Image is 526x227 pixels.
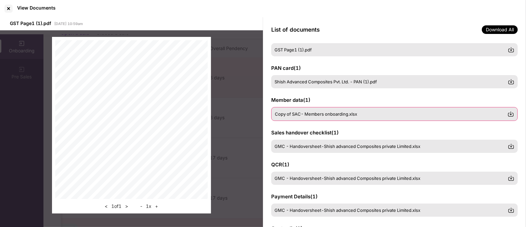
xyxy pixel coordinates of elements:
[103,202,130,210] div: 1 of 1
[271,129,339,136] span: Sales handover checklist ( 1 )
[508,207,514,213] img: svg+xml;base64,PHN2ZyBpZD0iRG93bmxvYWQtMzJ4MzIiIHhtbG5zPSJodHRwOi8vd3d3LnczLm9yZy8yMDAwL3N2ZyIgd2...
[508,78,514,85] img: svg+xml;base64,PHN2ZyBpZD0iRG93bmxvYWQtMzJ4MzIiIHhtbG5zPSJodHRwOi8vd3d3LnczLm9yZy8yMDAwL3N2ZyIgd2...
[275,111,357,117] span: Copy of SAC- Members onboarding.xlsx
[508,143,514,150] img: svg+xml;base64,PHN2ZyBpZD0iRG93bmxvYWQtMzJ4MzIiIHhtbG5zPSJodHRwOi8vd3d3LnczLm9yZy8yMDAwL3N2ZyIgd2...
[54,21,83,26] span: [DATE] 10:59am
[271,193,318,200] span: Payment Details ( 1 )
[275,144,420,149] span: GMC - Handoversheet-Shish advanced Composites private Limited.xlsx
[138,202,160,210] div: 1 x
[275,79,377,84] span: Shish Advanced Composites Pvt. Ltd. - PAN (1).pdf
[138,202,144,210] button: -
[153,202,160,210] button: +
[103,202,110,210] button: <
[17,5,56,11] div: View Documents
[508,111,514,117] img: svg+xml;base64,PHN2ZyBpZD0iRG93bmxvYWQtMzJ4MzIiIHhtbG5zPSJodHRwOi8vd3d3LnczLm9yZy8yMDAwL3N2ZyIgd2...
[482,25,518,34] span: Download All
[123,202,130,210] button: >
[271,97,310,103] span: Member data ( 1 )
[10,20,51,26] span: GST Page1 (1).pdf
[271,65,301,71] span: PAN card ( 1 )
[508,46,514,53] img: svg+xml;base64,PHN2ZyBpZD0iRG93bmxvYWQtMzJ4MzIiIHhtbG5zPSJodHRwOi8vd3d3LnczLm9yZy8yMDAwL3N2ZyIgd2...
[275,47,312,52] span: GST Page1 (1).pdf
[275,208,420,213] span: GMC - Handoversheet-Shish advanced Composites private Limited.xlsx
[275,176,420,181] span: GMC - Handoversheet-Shish advanced Composites private Limited.xlsx
[271,161,289,168] span: QCR ( 1 )
[508,175,514,182] img: svg+xml;base64,PHN2ZyBpZD0iRG93bmxvYWQtMzJ4MzIiIHhtbG5zPSJodHRwOi8vd3d3LnczLm9yZy8yMDAwL3N2ZyIgd2...
[271,26,320,33] span: List of documents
